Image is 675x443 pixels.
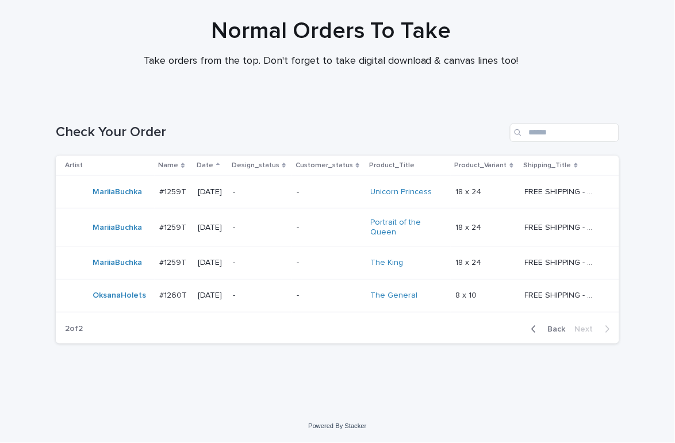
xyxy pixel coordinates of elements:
[232,159,279,172] p: Design_status
[159,256,189,268] p: #1259T
[93,291,146,301] a: OksanaHolets
[454,159,507,172] p: Product_Variant
[56,176,619,209] tr: MariiaBuchka #1259T#1259T [DATE]--Unicorn Princess 18 x 2418 x 24 FREE SHIPPING - preview in 1-2 ...
[56,315,92,343] p: 2 of 2
[371,218,443,237] a: Portrait of the Queen
[93,223,142,233] a: MariiaBuchka
[541,325,566,333] span: Back
[575,325,600,333] span: Next
[455,288,479,301] p: 8 x 10
[198,291,224,301] p: [DATE]
[525,288,599,301] p: FREE SHIPPING - preview in 1-2 business days, after your approval delivery will take 5-10 b.d.
[56,209,619,247] tr: MariiaBuchka #1259T#1259T [DATE]--Portrait of the Queen 18 x 2418 x 24 FREE SHIPPING - preview in...
[297,258,362,268] p: -
[56,246,619,279] tr: MariiaBuchka #1259T#1259T [DATE]--The King 18 x 2418 x 24 FREE SHIPPING - preview in 1-2 business...
[297,187,362,197] p: -
[158,159,178,172] p: Name
[570,324,619,334] button: Next
[455,221,484,233] p: 18 x 24
[93,187,142,197] a: MariiaBuchka
[198,258,224,268] p: [DATE]
[159,185,189,197] p: #1259T
[308,423,366,430] a: Powered By Stacker
[197,159,213,172] p: Date
[159,221,189,233] p: #1259T
[370,159,415,172] p: Product_Title
[233,223,287,233] p: -
[525,185,599,197] p: FREE SHIPPING - preview in 1-2 business days, after your approval delivery will take 5-10 b.d.
[524,159,572,172] p: Shipping_Title
[296,159,353,172] p: Customer_status
[198,187,224,197] p: [DATE]
[371,291,418,301] a: The General
[525,221,599,233] p: FREE SHIPPING - preview in 1-2 business days, after your approval delivery will take 5-10 b.d.
[93,258,142,268] a: MariiaBuchka
[56,124,505,141] h1: Check Your Order
[233,258,287,268] p: -
[198,223,224,233] p: [DATE]
[371,187,432,197] a: Unicorn Princess
[159,288,189,301] p: #1260T
[371,258,404,268] a: The King
[233,291,287,301] p: -
[455,185,484,197] p: 18 x 24
[510,124,619,142] input: Search
[522,324,570,334] button: Back
[101,55,561,68] p: Take orders from the top. Don't forget to take digital download & canvas lines too!
[233,187,287,197] p: -
[525,256,599,268] p: FREE SHIPPING - preview in 1-2 business days, after your approval delivery will take 5-10 b.d.
[297,223,362,233] p: -
[297,291,362,301] p: -
[455,256,484,268] p: 18 x 24
[56,279,619,312] tr: OksanaHolets #1260T#1260T [DATE]--The General 8 x 108 x 10 FREE SHIPPING - preview in 1-2 busines...
[65,159,83,172] p: Artist
[49,17,613,45] h1: Normal Orders To Take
